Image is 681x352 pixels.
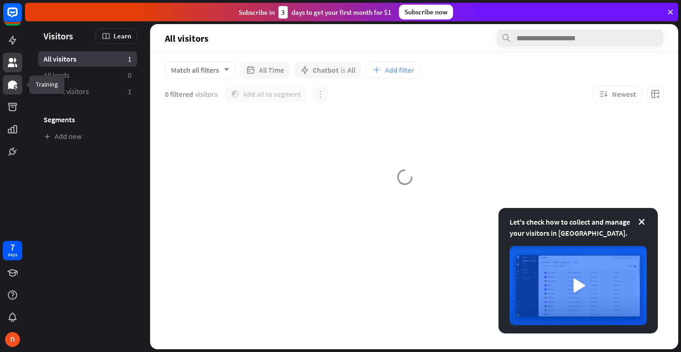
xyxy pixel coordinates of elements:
div: 7 [10,243,15,251]
span: Recent visitors [44,87,89,96]
span: All leads [44,70,69,80]
span: All visitors [165,33,208,44]
img: image [510,246,647,325]
a: 7 days [3,241,22,260]
h3: Segments [38,115,137,124]
div: Let's check how to collect and manage your visitors in [GEOGRAPHIC_DATA]. [510,216,647,239]
span: Visitors [44,31,73,41]
aside: 1 [128,87,132,96]
div: 3 [278,6,288,19]
a: Add new [38,129,137,144]
a: All leads 0 [38,68,137,83]
div: Subscribe now [399,5,453,19]
aside: 1 [128,54,132,64]
aside: 0 [128,70,132,80]
div: days [8,251,17,258]
a: Recent visitors 1 [38,84,137,99]
span: All visitors [44,54,76,64]
span: Learn [113,31,131,40]
button: Open LiveChat chat widget [7,4,35,31]
div: Subscribe in days to get your first month for $1 [239,6,391,19]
